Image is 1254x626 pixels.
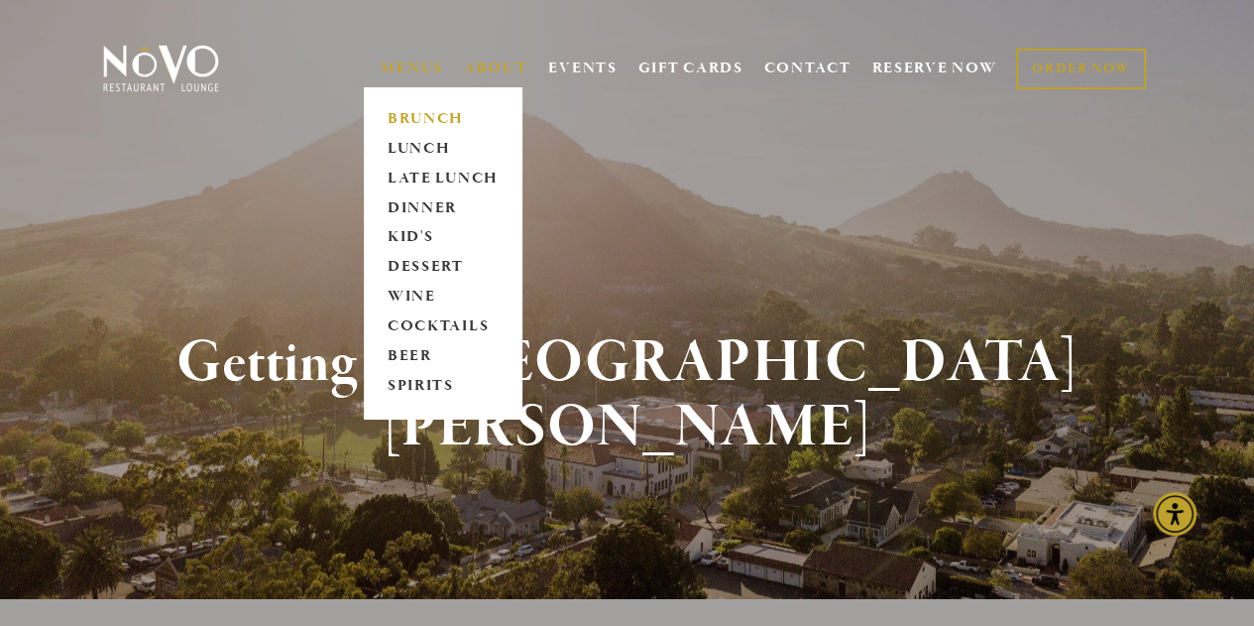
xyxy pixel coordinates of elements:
[381,104,505,134] a: BRUNCH
[548,59,617,78] a: EVENTS
[381,59,443,78] a: MENUS
[764,50,852,87] a: CONTACT
[131,331,1123,460] h1: Getting To [GEOGRAPHIC_DATA][PERSON_NAME]
[1153,492,1197,536] div: Accessibility Menu
[381,134,505,164] a: LUNCH
[381,342,505,372] a: BEER
[381,223,505,253] a: KID'S
[99,44,223,93] img: Novo Restaurant &amp; Lounge
[464,59,528,78] a: ABOUT
[1016,49,1146,89] a: ORDER NOW
[381,193,505,223] a: DINNER
[381,283,505,313] a: WINE
[381,372,505,402] a: SPIRITS
[381,253,505,283] a: DESSERT
[871,50,996,87] a: RESERVE NOW
[381,313,505,342] a: COCKTAILS
[638,50,743,87] a: GIFT CARDS
[381,164,505,193] a: LATE LUNCH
